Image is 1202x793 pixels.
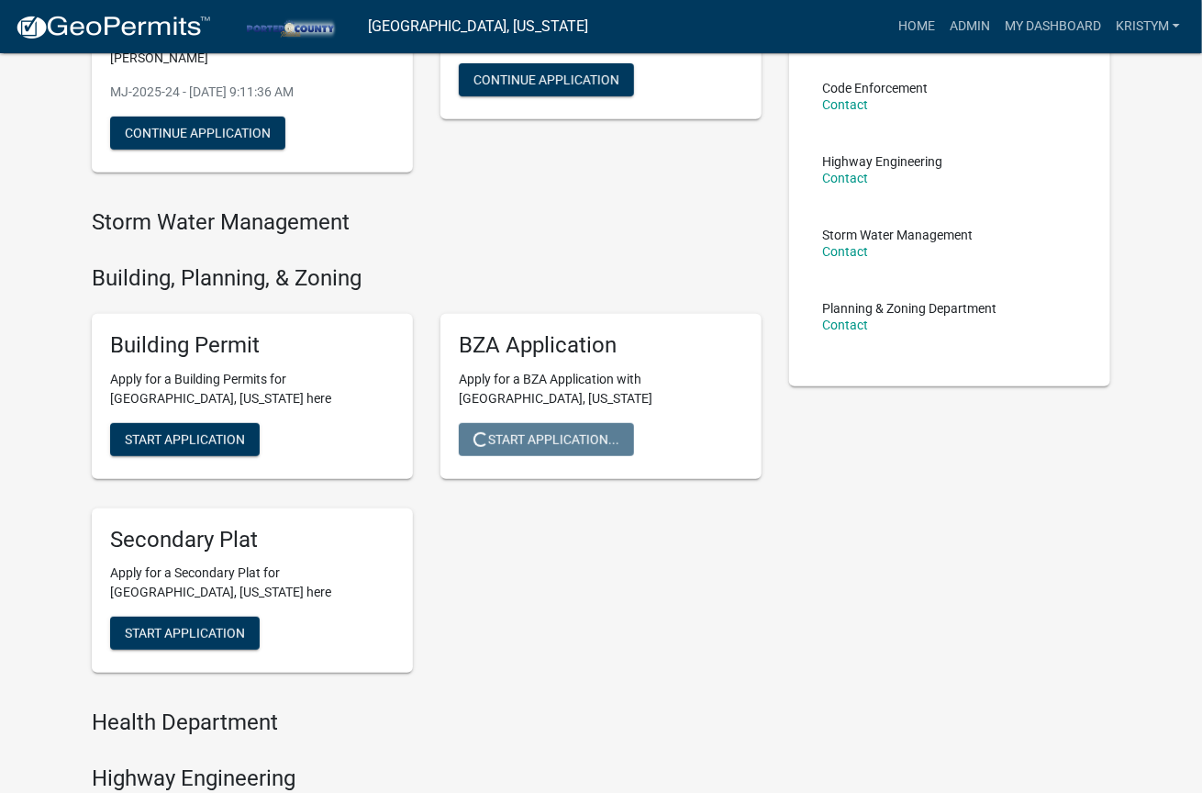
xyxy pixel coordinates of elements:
[125,626,245,641] span: Start Application
[822,171,868,185] a: Contact
[125,431,245,446] span: Start Application
[92,265,762,292] h4: Building, Planning, & Zoning
[459,423,634,456] button: Start Application...
[891,9,942,44] a: Home
[822,82,928,95] p: Code Enforcement
[822,155,942,168] p: Highway Engineering
[997,9,1108,44] a: My Dashboard
[110,370,395,408] p: Apply for a Building Permits for [GEOGRAPHIC_DATA], [US_STATE] here
[110,617,260,650] button: Start Application
[92,209,762,236] h4: Storm Water Management
[459,370,743,408] p: Apply for a BZA Application with [GEOGRAPHIC_DATA], [US_STATE]
[822,244,868,259] a: Contact
[822,302,996,315] p: Planning & Zoning Department
[110,423,260,456] button: Start Application
[226,14,353,39] img: Porter County, Indiana
[110,117,285,150] button: Continue Application
[110,83,395,102] p: MJ-2025-24 - [DATE] 9:11:36 AM
[822,229,973,241] p: Storm Water Management
[473,431,619,446] span: Start Application...
[822,97,868,112] a: Contact
[110,527,395,553] h5: Secondary Plat
[368,11,588,42] a: [GEOGRAPHIC_DATA], [US_STATE]
[942,9,997,44] a: Admin
[459,63,634,96] button: Continue Application
[822,318,868,332] a: Contact
[1108,9,1187,44] a: KristyM
[459,332,743,359] h5: BZA Application
[110,564,395,602] p: Apply for a Secondary Plat for [GEOGRAPHIC_DATA], [US_STATE] here
[92,765,762,792] h4: Highway Engineering
[92,709,762,736] h4: Health Department
[110,332,395,359] h5: Building Permit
